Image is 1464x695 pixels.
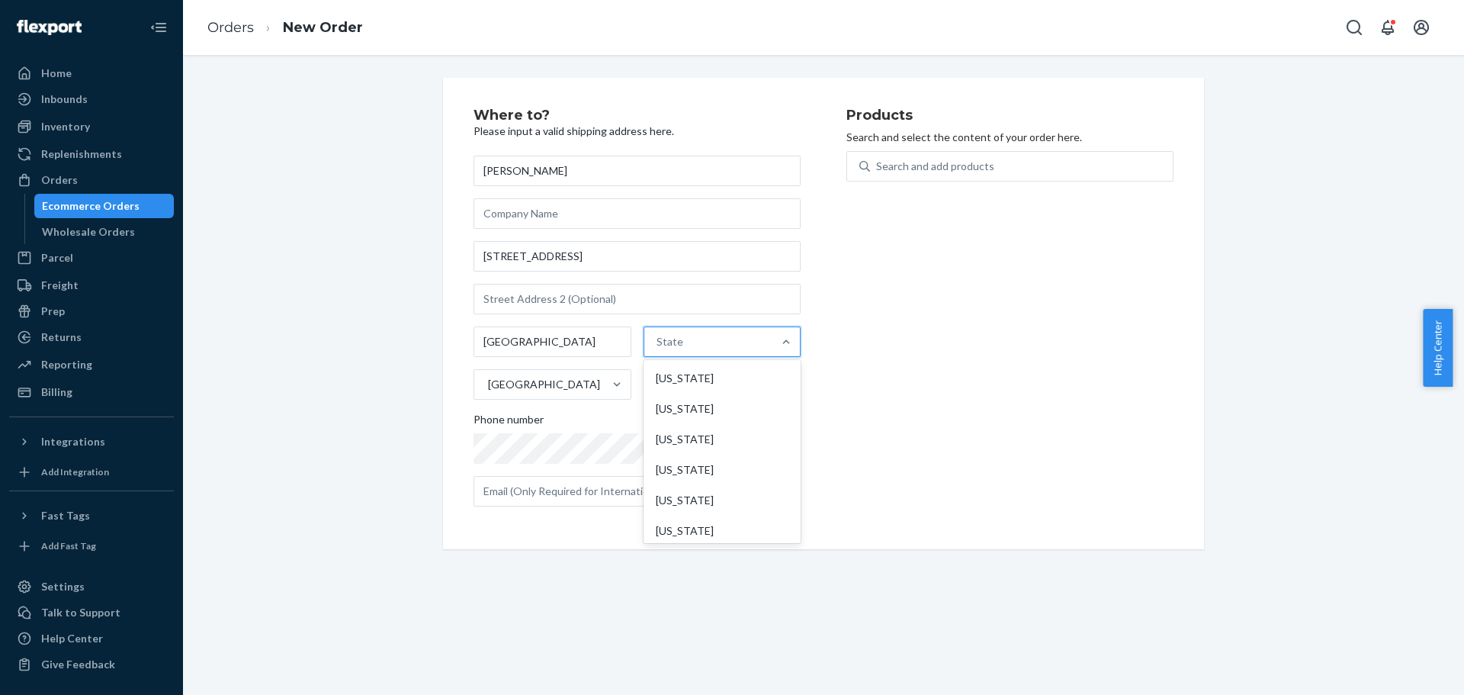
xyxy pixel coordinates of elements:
a: Replenishments [9,142,174,166]
a: Orders [207,19,254,36]
div: [GEOGRAPHIC_DATA] [488,377,600,392]
div: Returns [41,330,82,345]
a: Orders [9,168,174,192]
a: Freight [9,273,174,298]
button: Help Center [1423,309,1453,387]
button: Integrations [9,430,174,454]
div: [US_STATE] [647,455,798,485]
div: Billing [41,385,72,400]
div: Add Fast Tag [41,539,96,552]
div: Wholesale Orders [42,224,135,240]
div: Parcel [41,250,73,265]
a: Billing [9,380,174,404]
h2: Products [846,108,1173,124]
div: [US_STATE] [647,424,798,455]
div: Add Integration [41,465,109,478]
input: Street Address 2 (Optional) [474,284,801,314]
p: Please input a valid shipping address here. [474,124,801,139]
div: [US_STATE] [647,394,798,424]
div: Ecommerce Orders [42,198,140,214]
a: Help Center [9,626,174,651]
div: Inbounds [41,92,88,107]
button: Give Feedback [9,652,174,677]
input: Email (Only Required for International) [474,476,801,507]
a: Reporting [9,352,174,377]
div: Give Feedback [41,657,115,672]
a: Wholesale Orders [34,220,175,244]
img: Flexport logo [17,20,82,35]
a: Inbounds [9,87,174,111]
button: Open Search Box [1339,12,1369,43]
div: Integrations [41,434,105,449]
div: Help Center [41,631,103,646]
div: State [657,334,683,349]
ol: breadcrumbs [195,5,375,50]
input: [GEOGRAPHIC_DATA] [486,377,488,392]
a: Ecommerce Orders [34,194,175,218]
span: Phone number [474,412,544,433]
div: Orders [41,172,78,188]
a: Add Fast Tag [9,534,174,558]
div: Prep [41,304,65,319]
p: Search and select the content of your order here. [846,130,1173,145]
div: Search and add products [876,159,994,174]
input: First & Last Name [474,156,801,186]
button: Open account menu [1406,12,1437,43]
a: Add Integration [9,460,174,484]
div: Replenishments [41,146,122,162]
a: Inventory [9,114,174,139]
input: City [474,327,631,357]
div: Talk to Support [41,605,120,620]
div: [US_STATE] [647,363,798,394]
div: [US_STATE] [647,516,798,546]
h2: Where to? [474,108,801,124]
a: Returns [9,325,174,349]
input: Company Name [474,198,801,229]
div: Fast Tags [41,508,90,523]
a: Prep [9,299,174,323]
div: Home [41,66,72,81]
div: Freight [41,278,79,293]
div: Inventory [41,119,90,134]
button: Close Navigation [143,12,174,43]
a: New Order [283,19,363,36]
div: Reporting [41,357,92,372]
div: Settings [41,579,85,594]
a: Parcel [9,246,174,270]
a: Home [9,61,174,85]
button: Open notifications [1372,12,1403,43]
a: Talk to Support [9,600,174,625]
button: Fast Tags [9,504,174,528]
div: [US_STATE] [647,485,798,516]
input: Street Address [474,241,801,272]
a: Settings [9,574,174,599]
